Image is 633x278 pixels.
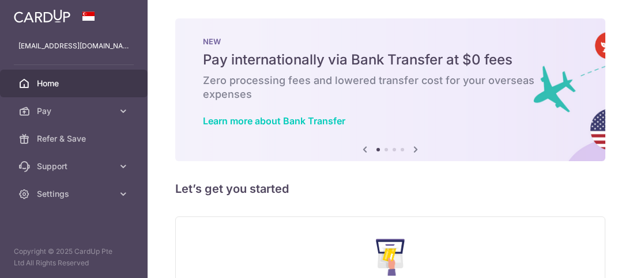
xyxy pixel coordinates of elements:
[175,18,605,161] img: Bank transfer banner
[37,78,113,89] span: Home
[18,40,129,52] p: [EMAIL_ADDRESS][DOMAIN_NAME]
[376,239,405,276] img: Make Payment
[37,105,113,117] span: Pay
[37,161,113,172] span: Support
[203,37,578,46] p: NEW
[175,180,605,198] h5: Let’s get you started
[203,115,345,127] a: Learn more about Bank Transfer
[203,74,578,101] h6: Zero processing fees and lowered transfer cost for your overseas expenses
[14,9,70,23] img: CardUp
[37,133,113,144] span: Refer & Save
[37,188,113,200] span: Settings
[203,51,578,69] h5: Pay internationally via Bank Transfer at $0 fees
